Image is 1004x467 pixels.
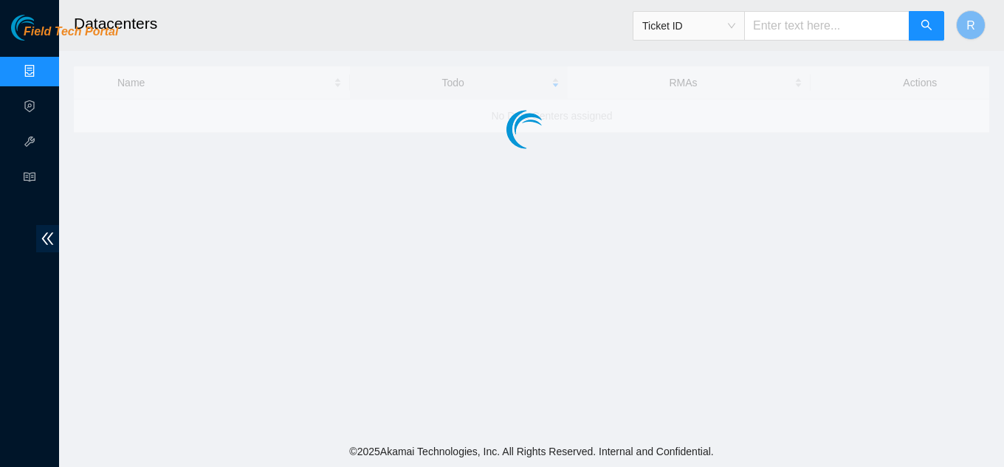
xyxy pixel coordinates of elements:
[956,10,986,40] button: R
[744,11,910,41] input: Enter text here...
[11,15,75,41] img: Akamai Technologies
[36,225,59,252] span: double-left
[921,19,932,33] span: search
[11,27,118,46] a: Akamai TechnologiesField Tech Portal
[24,25,118,39] span: Field Tech Portal
[909,11,944,41] button: search
[24,165,35,194] span: read
[59,436,1004,467] footer: © 2025 Akamai Technologies, Inc. All Rights Reserved. Internal and Confidential.
[966,16,975,35] span: R
[642,15,735,37] span: Ticket ID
